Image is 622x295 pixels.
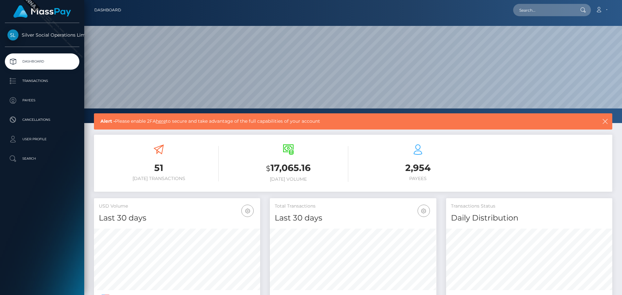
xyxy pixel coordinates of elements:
[228,162,348,175] h3: 17,065.16
[5,53,79,70] a: Dashboard
[358,176,478,181] h6: Payees
[5,151,79,167] a: Search
[156,118,166,124] a: here
[358,162,478,174] h3: 2,954
[228,176,348,182] h6: [DATE] Volume
[7,115,77,125] p: Cancellations
[5,73,79,89] a: Transactions
[7,29,18,40] img: Silver Social Operations Limited
[7,76,77,86] p: Transactions
[7,154,77,164] p: Search
[7,96,77,105] p: Payees
[266,164,271,173] small: $
[5,32,79,38] span: Silver Social Operations Limited
[5,112,79,128] a: Cancellations
[94,3,121,17] a: Dashboard
[100,118,550,125] span: Please enable 2FA to secure and take advantage of the full capabilities of your account
[99,176,219,181] h6: [DATE] Transactions
[451,203,607,210] h5: Transactions Status
[451,212,607,224] h4: Daily Distribution
[275,212,431,224] h4: Last 30 days
[275,203,431,210] h5: Total Transactions
[100,118,115,124] b: Alert -
[99,162,219,174] h3: 51
[5,131,79,147] a: User Profile
[7,57,77,66] p: Dashboard
[513,4,574,16] input: Search...
[5,92,79,108] a: Payees
[13,5,71,18] img: MassPay Logo
[99,212,255,224] h4: Last 30 days
[99,203,255,210] h5: USD Volume
[7,134,77,144] p: User Profile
